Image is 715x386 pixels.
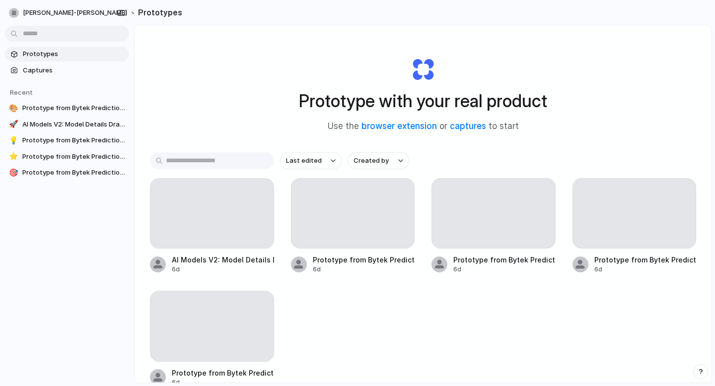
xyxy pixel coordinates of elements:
span: Last edited [286,156,322,166]
a: AI Models V2: Model Details Drawer Button6d [150,178,274,274]
span: AI Models V2: Model Details Drawer Button [22,120,125,129]
div: Prototype from Bytek Prediction Platform - AI Models [453,255,556,265]
span: Use the or to start [328,120,519,133]
span: Created by [354,156,389,166]
a: 🚀AI Models V2: Model Details Drawer Button [5,117,129,132]
a: 🎨Prototype from Bytek Prediction Platform Login [5,101,129,116]
button: Created by [348,152,409,169]
button: Last edited [280,152,342,169]
div: 6d [172,265,274,274]
span: Captures [23,65,125,75]
div: AI Models V2: Model Details Drawer Button [172,255,274,265]
div: Prototype from Bytek Prediction Platform - Audience Manager [172,368,274,378]
span: [PERSON_NAME]-[PERSON_NAME] [23,8,127,18]
span: Prototype from Bytek Prediction Platform - AI Models [22,135,125,145]
div: 🎯 [9,168,18,178]
div: 🎨 [9,103,18,113]
div: Prototype from Bytek Prediction Platform Login [313,255,415,265]
div: 6d [453,265,556,274]
a: Prototypes [5,47,129,62]
button: [PERSON_NAME]-[PERSON_NAME] [5,5,143,21]
div: 🚀 [9,120,18,129]
div: 6d [594,265,697,274]
div: 💡 [9,135,18,145]
div: 6d [313,265,415,274]
span: Prototype from Bytek Prediction Platform Login [22,103,125,113]
h1: Prototype with your real product [299,88,547,114]
a: Captures [5,63,129,78]
a: Prototype from Bytek Prediction Platform Login6d [291,178,415,274]
a: 🎯Prototype from Bytek Prediction Platform Dashboard [5,165,129,180]
a: browser extension [361,121,437,131]
a: Prototype from Bytek Prediction Platform Dashboard6d [572,178,697,274]
div: Prototype from Bytek Prediction Platform Dashboard [594,255,697,265]
h2: Prototypes [134,6,182,18]
span: Prototype from Bytek Prediction Platform Dashboard [22,168,125,178]
a: Prototype from Bytek Prediction Platform - AI Models6d [431,178,556,274]
span: Prototype from Bytek Prediction Platform - Audience Manager [22,152,125,162]
a: ⭐Prototype from Bytek Prediction Platform - Audience Manager [5,149,129,164]
a: captures [450,121,486,131]
a: 💡Prototype from Bytek Prediction Platform - AI Models [5,133,129,148]
div: ⭐ [9,152,18,162]
span: Prototypes [23,49,125,59]
span: Recent [10,88,33,96]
